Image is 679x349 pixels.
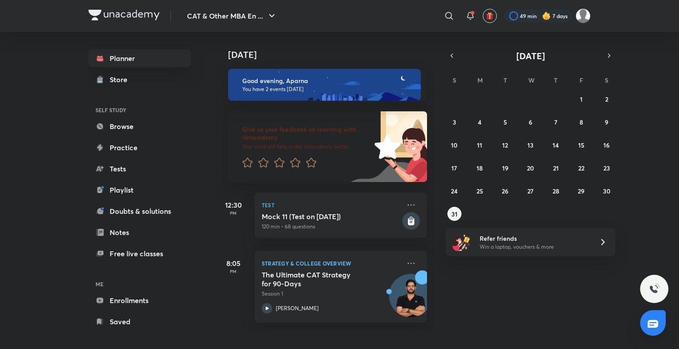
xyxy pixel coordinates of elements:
button: August 27, 2025 [523,184,538,198]
abbr: August 26, 2025 [502,187,508,195]
abbr: August 28, 2025 [553,187,559,195]
abbr: August 15, 2025 [578,141,584,149]
img: avatar [486,12,494,20]
abbr: August 24, 2025 [451,187,458,195]
abbr: August 10, 2025 [451,141,458,149]
button: August 17, 2025 [447,161,462,175]
p: PM [216,210,251,216]
img: Avatar [389,279,432,321]
abbr: August 3, 2025 [453,118,456,126]
button: August 2, 2025 [599,92,614,106]
button: August 7, 2025 [549,115,563,129]
abbr: August 9, 2025 [605,118,608,126]
abbr: August 11, 2025 [477,141,482,149]
h6: ME [88,277,191,292]
a: Doubts & solutions [88,202,191,220]
button: August 18, 2025 [473,161,487,175]
abbr: August 6, 2025 [529,118,532,126]
a: Browse [88,118,191,135]
button: August 20, 2025 [523,161,538,175]
p: PM [216,269,251,274]
h5: The Ultimate CAT Strategy for 90-Days [262,270,372,288]
abbr: August 30, 2025 [603,187,610,195]
img: ttu [649,284,660,294]
img: streak [542,11,551,20]
button: August 25, 2025 [473,184,487,198]
abbr: August 18, 2025 [477,164,483,172]
abbr: August 2, 2025 [605,95,608,103]
a: Saved [88,313,191,330]
button: August 31, 2025 [447,207,462,221]
abbr: Friday [580,76,583,84]
p: Strategy & College Overview [262,258,401,269]
abbr: August 12, 2025 [502,141,508,149]
h5: 8:05 [216,258,251,269]
abbr: August 29, 2025 [578,187,584,195]
p: [PERSON_NAME] [276,304,319,312]
p: Your word will help make Unacademy better [242,143,371,150]
img: evening [228,69,421,101]
div: Store [110,74,133,85]
button: August 13, 2025 [523,138,538,152]
a: Enrollments [88,292,191,309]
button: August 14, 2025 [549,138,563,152]
button: August 11, 2025 [473,138,487,152]
h4: [DATE] [228,49,436,60]
span: [DATE] [516,50,545,62]
abbr: Saturday [605,76,608,84]
abbr: August 4, 2025 [478,118,481,126]
button: August 5, 2025 [498,115,512,129]
abbr: August 16, 2025 [603,141,610,149]
abbr: August 31, 2025 [451,210,458,218]
abbr: August 7, 2025 [554,118,557,126]
h5: Mock 11 (Test on 31.08.2025) [262,212,401,221]
h6: Refer friends [480,234,588,243]
button: August 15, 2025 [574,138,588,152]
a: Planner [88,49,191,67]
button: August 26, 2025 [498,184,512,198]
button: August 3, 2025 [447,115,462,129]
img: feedback_image [344,111,427,182]
abbr: August 8, 2025 [580,118,583,126]
button: August 10, 2025 [447,138,462,152]
abbr: August 13, 2025 [527,141,534,149]
abbr: August 21, 2025 [553,164,559,172]
button: August 19, 2025 [498,161,512,175]
button: August 30, 2025 [599,184,614,198]
a: Notes [88,224,191,241]
abbr: Wednesday [528,76,534,84]
img: Company Logo [88,10,160,20]
abbr: Tuesday [504,76,507,84]
abbr: August 17, 2025 [451,164,457,172]
abbr: Sunday [453,76,456,84]
button: August 9, 2025 [599,115,614,129]
button: avatar [483,9,497,23]
abbr: August 23, 2025 [603,164,610,172]
a: Company Logo [88,10,160,23]
abbr: August 27, 2025 [527,187,534,195]
abbr: August 20, 2025 [527,164,534,172]
button: August 22, 2025 [574,161,588,175]
img: referral [453,233,470,251]
abbr: August 1, 2025 [580,95,583,103]
a: Free live classes [88,245,191,262]
button: August 1, 2025 [574,92,588,106]
p: Session 1 [262,290,401,298]
button: August 24, 2025 [447,184,462,198]
abbr: August 22, 2025 [578,164,584,172]
button: August 8, 2025 [574,115,588,129]
button: CAT & Other MBA En ... [182,7,282,25]
button: August 29, 2025 [574,184,588,198]
img: Aparna Dubey [576,8,591,23]
button: [DATE] [458,49,603,62]
a: Playlist [88,181,191,199]
button: August 16, 2025 [599,138,614,152]
p: Test [262,200,401,210]
h6: SELF STUDY [88,102,191,118]
p: You have 2 events [DATE] [242,86,413,93]
button: August 4, 2025 [473,115,487,129]
abbr: August 25, 2025 [477,187,483,195]
button: August 21, 2025 [549,161,563,175]
abbr: August 19, 2025 [502,164,508,172]
a: Tests [88,160,191,178]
